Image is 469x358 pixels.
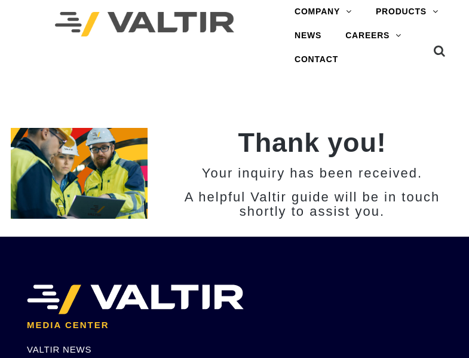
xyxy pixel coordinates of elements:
[165,190,458,219] h3: A helpful Valtir guide will be in touch shortly to assist you.
[333,24,413,48] a: CAREERS
[238,127,386,158] strong: Thank you!
[165,166,458,180] h3: Your inquiry has been received.
[283,24,333,48] a: NEWS
[27,344,91,354] a: VALTIR NEWS
[11,128,148,219] img: 2 Home_Team
[283,48,350,72] a: CONTACT
[27,284,244,314] img: VALTIR
[27,320,442,331] h2: MEDIA CENTER
[55,12,234,36] img: Valtir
